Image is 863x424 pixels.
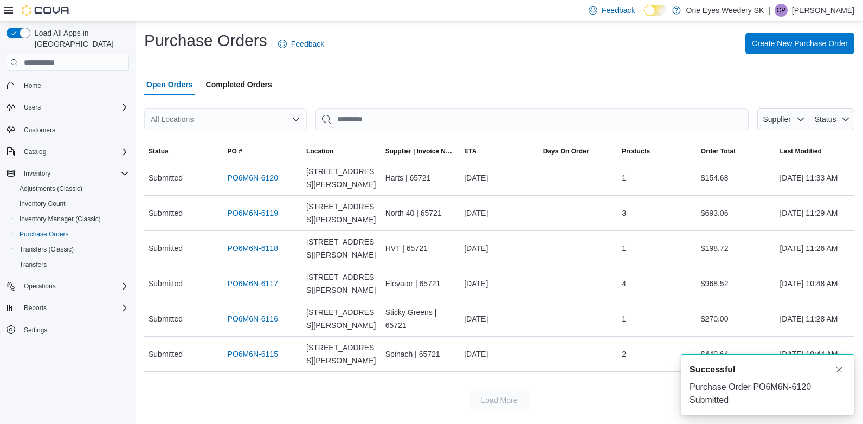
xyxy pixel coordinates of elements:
div: [DATE] [460,273,539,294]
div: Purchase Order PO6M6N-6120 Submitted [690,381,846,407]
div: HVT | 65721 [381,237,460,259]
span: Users [24,103,41,112]
div: Sticky Greens | 65721 [381,301,460,336]
button: Inventory [20,167,55,180]
span: Inventory Manager (Classic) [20,215,101,223]
span: Reports [20,301,129,314]
div: $154.68 [697,167,776,189]
span: Transfers [20,260,47,269]
div: [DATE] 11:33 AM [775,167,854,189]
a: PO6M6N-6119 [228,207,278,220]
button: Catalog [2,144,133,159]
button: Inventory [2,166,133,181]
a: Transfers [15,258,51,271]
span: [STREET_ADDRESS][PERSON_NAME] [306,200,377,226]
a: Transfers (Classic) [15,243,78,256]
span: Dark Mode [644,16,645,17]
a: PO6M6N-6116 [228,312,278,325]
span: Submitted [149,171,183,184]
span: Status [815,115,836,124]
button: Users [20,101,45,114]
button: Open list of options [292,115,300,124]
span: Order Total [701,147,736,156]
span: Supplier [763,115,791,124]
button: Dismiss toast [833,363,846,376]
button: Days On Order [539,143,618,160]
span: PO # [228,147,242,156]
div: North 40 | 65721 [381,202,460,224]
a: PO6M6N-6117 [228,277,278,290]
a: Home [20,79,46,92]
div: [DATE] 11:26 AM [775,237,854,259]
div: [DATE] [460,237,539,259]
span: Submitted [149,242,183,255]
span: Operations [20,280,129,293]
span: Users [20,101,129,114]
div: [DATE] [460,308,539,330]
div: $968.52 [697,273,776,294]
nav: Complex example [7,73,129,366]
button: Purchase Orders [11,227,133,242]
span: Operations [24,282,56,291]
span: Inventory Count [20,200,66,208]
button: Operations [2,279,133,294]
span: [STREET_ADDRESS][PERSON_NAME] [306,165,377,191]
span: Home [24,81,41,90]
button: Catalog [20,145,50,158]
button: Location [302,143,381,160]
a: PO6M6N-6115 [228,348,278,361]
button: ETA [460,143,539,160]
span: Catalog [24,147,46,156]
span: Settings [24,326,47,335]
span: Products [622,147,650,156]
span: Supplier | Invoice Number [385,147,456,156]
button: Reports [20,301,51,314]
a: PO6M6N-6120 [228,171,278,184]
span: Adjustments (Classic) [15,182,129,195]
div: [DATE] 11:28 AM [775,308,854,330]
a: Settings [20,324,51,337]
span: Reports [24,304,47,312]
div: [DATE] 10:48 AM [775,273,854,294]
button: Reports [2,300,133,316]
button: Customers [2,121,133,137]
p: | [768,4,770,17]
span: Status [149,147,169,156]
span: Inventory [24,169,50,178]
span: [STREET_ADDRESS][PERSON_NAME] [306,271,377,297]
div: Spinach | 65721 [381,343,460,365]
span: Submitted [149,207,183,220]
span: [STREET_ADDRESS][PERSON_NAME] [306,306,377,332]
span: Location [306,147,333,156]
a: Purchase Orders [15,228,73,241]
a: Inventory Count [15,197,70,210]
button: Supplier [757,108,809,130]
span: [STREET_ADDRESS][PERSON_NAME] [306,235,377,261]
button: Settings [2,322,133,338]
button: Create New Purchase Order [745,33,854,54]
button: Inventory Manager (Classic) [11,211,133,227]
a: Customers [20,124,60,137]
span: Purchase Orders [20,230,69,239]
div: Harts | 65721 [381,167,460,189]
p: [PERSON_NAME] [792,4,854,17]
span: Successful [690,363,735,376]
button: Products [617,143,697,160]
span: Adjustments (Classic) [20,184,82,193]
span: Customers [24,126,55,134]
button: PO # [223,143,302,160]
span: Submitted [149,277,183,290]
div: [DATE] [460,167,539,189]
span: Create New Purchase Order [752,38,848,49]
span: Catalog [20,145,129,158]
button: Operations [20,280,60,293]
span: Purchase Orders [15,228,129,241]
span: Inventory Count [15,197,129,210]
span: Load More [481,395,518,406]
span: Last Modified [780,147,821,156]
span: 1 [622,312,626,325]
div: $198.72 [697,237,776,259]
span: Inventory Manager (Classic) [15,213,129,226]
button: Last Modified [775,143,854,160]
div: Elevator | 65721 [381,273,460,294]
